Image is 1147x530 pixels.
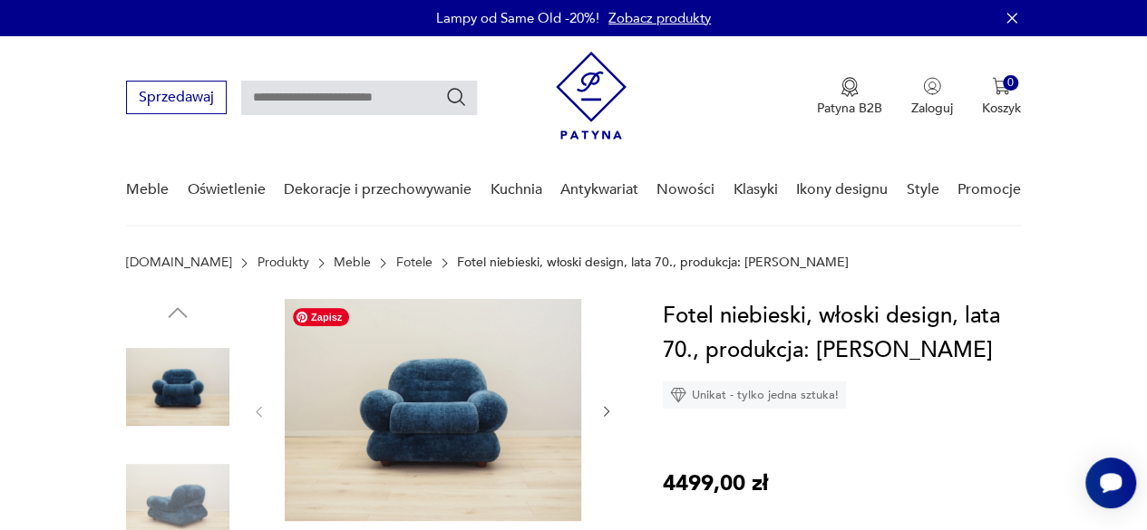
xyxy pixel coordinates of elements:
img: Zdjęcie produktu Fotel niebieski, włoski design, lata 70., produkcja: Włochy [285,299,581,521]
a: Zobacz produkty [608,9,711,27]
a: Meble [334,255,371,270]
p: Patyna B2B [817,100,882,117]
a: Klasyki [734,155,778,225]
p: Fotel niebieski, włoski design, lata 70., produkcja: [PERSON_NAME] [457,255,849,270]
button: Patyna B2B [817,77,882,117]
img: Ikona medalu [841,77,859,97]
button: Zaloguj [911,77,953,117]
a: Meble [126,155,169,225]
button: Sprzedawaj [126,81,227,114]
a: Nowości [656,155,714,225]
button: Szukaj [445,86,467,108]
a: Style [906,155,938,225]
iframe: Smartsupp widget button [1085,458,1136,508]
a: Dekoracje i przechowywanie [284,155,471,225]
p: 4499,00 zł [663,467,768,501]
button: 0Koszyk [982,77,1021,117]
a: Promocje [957,155,1021,225]
img: Zdjęcie produktu Fotel niebieski, włoski design, lata 70., produkcja: Włochy [126,335,229,438]
div: 0 [1003,75,1018,91]
a: Sprzedawaj [126,92,227,105]
span: Zapisz [293,308,349,326]
img: Patyna - sklep z meblami i dekoracjami vintage [556,52,627,140]
a: Fotele [396,255,433,270]
p: Lampy od Same Old -20%! [436,9,599,27]
h1: Fotel niebieski, włoski design, lata 70., produkcja: [PERSON_NAME] [663,299,1021,368]
img: Ikonka użytkownika [923,77,941,95]
a: Oświetlenie [188,155,266,225]
p: Koszyk [982,100,1021,117]
a: Ikona medaluPatyna B2B [817,77,882,117]
a: Produkty [258,255,309,270]
a: Ikony designu [796,155,888,225]
img: Ikona diamentu [670,387,686,403]
a: Antykwariat [560,155,638,225]
p: Zaloguj [911,100,953,117]
div: Unikat - tylko jedna sztuka! [663,381,846,409]
a: Kuchnia [490,155,541,225]
img: Ikona koszyka [992,77,1010,95]
a: [DOMAIN_NAME] [126,255,232,270]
